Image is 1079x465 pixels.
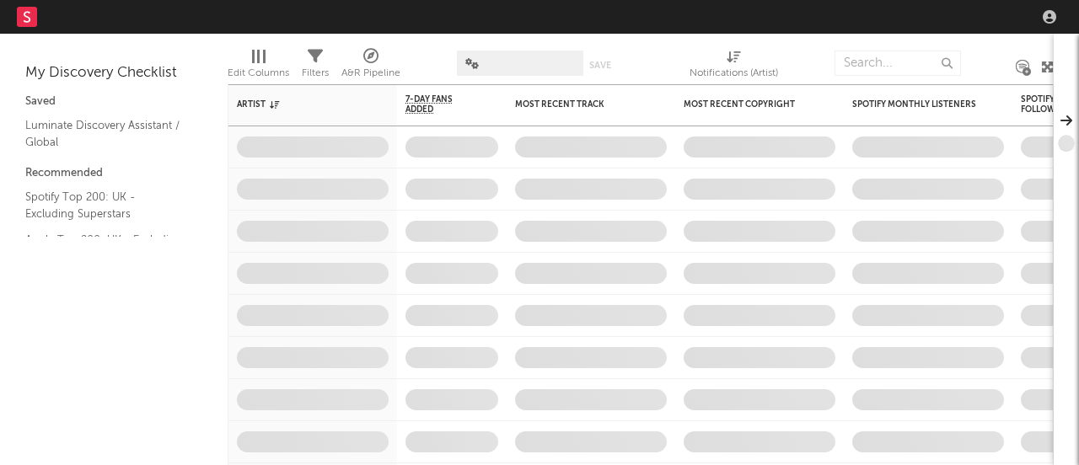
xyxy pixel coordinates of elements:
div: Spotify Monthly Listeners [852,99,979,110]
a: Apple Top 200: UK - Excluding Superstars [25,231,185,265]
div: Most Recent Copyright [684,99,810,110]
div: A&R Pipeline [341,42,400,91]
div: My Discovery Checklist [25,63,202,83]
a: Luminate Discovery Assistant / Global [25,116,185,151]
span: 7-Day Fans Added [405,94,473,115]
div: Edit Columns [228,42,289,91]
button: Save [589,61,611,70]
div: Recommended [25,163,202,184]
div: Notifications (Artist) [690,63,778,83]
input: Search... [835,51,961,76]
div: Artist [237,99,363,110]
div: A&R Pipeline [341,63,400,83]
div: Most Recent Track [515,99,641,110]
div: Saved [25,92,202,112]
div: Notifications (Artist) [690,42,778,91]
div: Edit Columns [228,63,289,83]
div: Filters [302,42,329,91]
div: Filters [302,63,329,83]
a: Spotify Top 200: UK - Excluding Superstars [25,188,185,222]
